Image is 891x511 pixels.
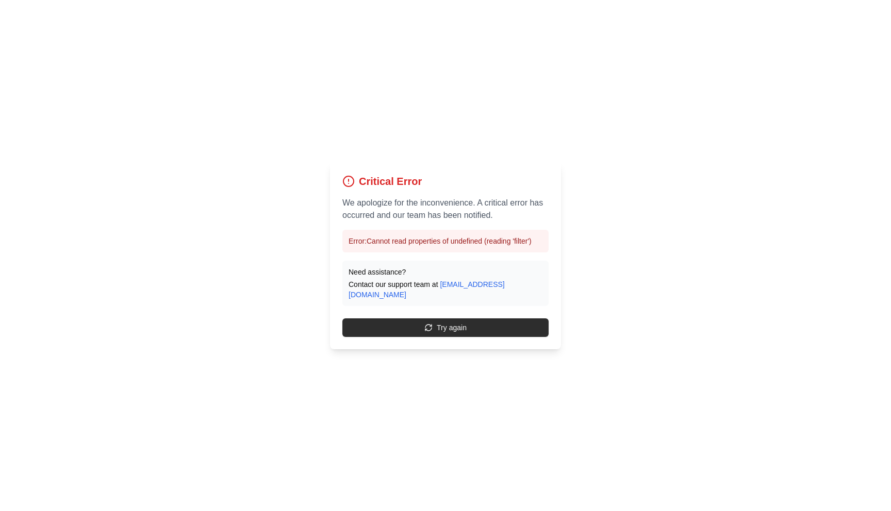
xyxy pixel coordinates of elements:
[342,197,549,222] p: We apologize for the inconvenience. A critical error has occurred and our team has been notified.
[349,267,542,277] p: Need assistance?
[342,318,549,337] button: Try again
[359,174,422,189] h1: Critical Error
[349,279,542,300] p: Contact our support team at
[349,236,542,246] p: Error: Cannot read properties of undefined (reading 'filter')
